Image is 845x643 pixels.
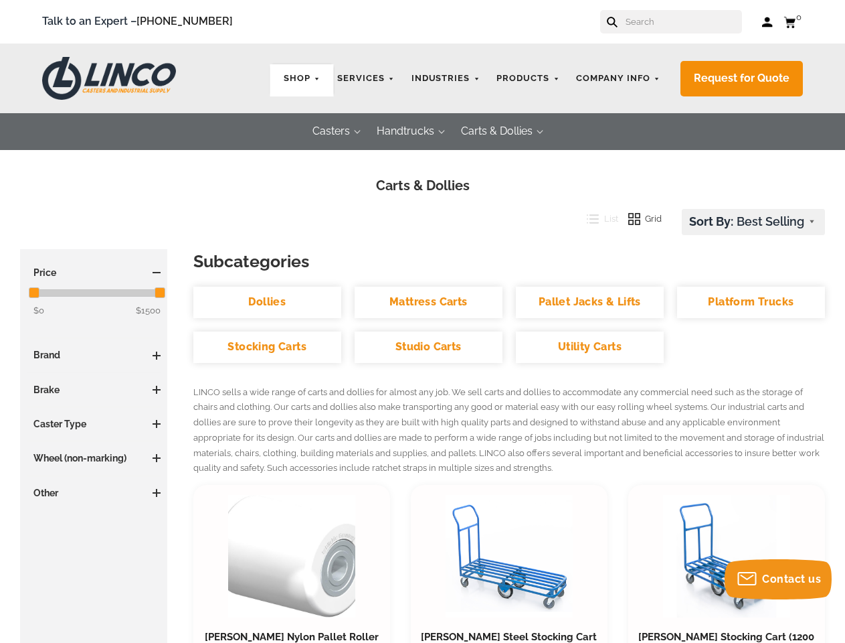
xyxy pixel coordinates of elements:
a: Utility Carts [516,332,664,363]
h3: Other [27,486,161,500]
a: Platform Trucks [677,287,825,318]
input: Search [624,10,742,33]
h3: Price [27,266,161,279]
a: [PHONE_NUMBER] [136,15,233,27]
a: Dollies [193,287,341,318]
span: 0 [796,12,802,22]
a: 0 [783,13,803,30]
button: Contact us [725,559,832,599]
a: Services [331,66,401,92]
h1: Carts & Dollies [20,176,825,196]
button: List [577,209,618,229]
a: Stocking Carts [193,332,341,363]
h3: Subcategories [193,249,825,273]
button: Casters [299,113,363,150]
span: Talk to an Expert – [42,13,233,31]
button: Grid [618,209,662,229]
a: Pallet Jacks & Lifts [516,287,664,318]
span: Contact us [762,573,821,585]
p: LINCO sells a wide range of carts and dollies for almost any job. We sell carts and dollies to ac... [193,385,825,477]
a: Request for Quote [680,61,803,96]
h3: Brand [27,348,161,362]
a: Shop [277,66,327,92]
span: $0 [33,305,44,315]
a: Industries [405,66,487,92]
span: $1500 [136,303,161,318]
a: Company Info [569,66,667,92]
button: Carts & Dollies [448,113,546,150]
a: Studio Carts [355,332,502,363]
h3: Wheel (non-marking) [27,451,161,465]
button: Handtrucks [363,113,448,150]
a: Mattress Carts [355,287,502,318]
h3: Brake [27,383,161,397]
h3: Caster Type [27,417,161,431]
img: LINCO CASTERS & INDUSTRIAL SUPPLY [42,57,176,100]
a: Products [490,66,566,92]
a: Log in [762,15,773,29]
